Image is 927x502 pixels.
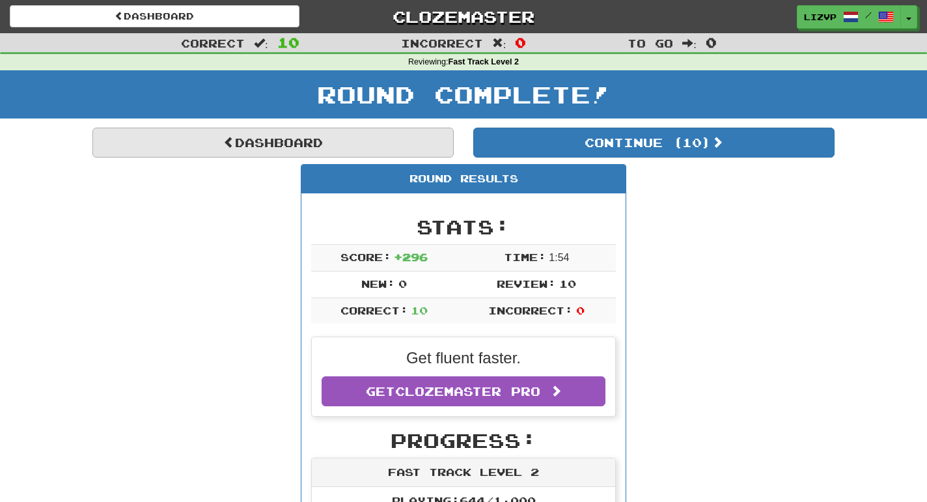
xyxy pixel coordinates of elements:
[311,216,616,238] h2: Stats:
[92,128,454,158] a: Dashboard
[312,458,615,487] div: Fast Track Level 2
[401,36,483,49] span: Incorrect
[394,251,428,263] span: + 296
[576,304,585,316] span: 0
[706,35,717,50] span: 0
[398,277,407,290] span: 0
[559,277,576,290] span: 10
[682,38,697,49] span: :
[488,304,573,316] span: Incorrect:
[497,277,556,290] span: Review:
[797,5,901,29] a: LizVP /
[322,376,605,406] a: GetClozemaster Pro
[254,38,268,49] span: :
[628,36,673,49] span: To go
[361,277,395,290] span: New:
[301,165,626,193] div: Round Results
[5,81,922,107] h1: Round Complete!
[473,128,835,158] button: Continue (10)
[181,36,245,49] span: Correct
[449,57,519,66] strong: Fast Track Level 2
[340,251,391,263] span: Score:
[515,35,526,50] span: 0
[804,11,837,23] span: LizVP
[492,38,506,49] span: :
[549,252,569,263] span: 1 : 54
[395,384,540,398] span: Clozemaster Pro
[411,304,428,316] span: 10
[10,5,299,27] a: Dashboard
[504,251,546,263] span: Time:
[319,5,609,28] a: Clozemaster
[277,35,299,50] span: 10
[340,304,408,316] span: Correct:
[311,430,616,451] h2: Progress:
[322,347,605,369] p: Get fluent faster.
[865,10,872,20] span: /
